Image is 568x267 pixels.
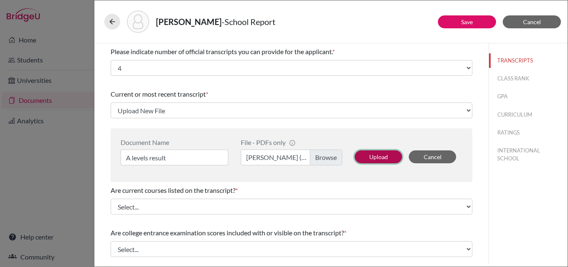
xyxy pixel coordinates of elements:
[111,229,344,237] span: Are college entrance examination scores included with or visible on the transcript?
[111,186,235,194] span: Are current courses listed on the transcript?
[241,138,342,146] div: File - PDFs only
[409,150,456,163] button: Cancel
[222,17,275,27] span: - School Report
[355,150,402,163] button: Upload
[289,140,296,146] span: info
[489,143,568,166] button: INTERNATIONAL SCHOOL
[489,125,568,140] button: RATINGS
[111,47,332,55] span: Please indicate number of official transcripts you can provide for the applicant.
[241,150,342,165] label: [PERSON_NAME] (2)-merged-compressed.pdf
[111,90,206,98] span: Current or most recent transcript
[489,107,568,122] button: CURRICULUM
[489,71,568,86] button: CLASS RANK
[489,53,568,68] button: TRANSCRIPTS
[489,89,568,104] button: GPA
[121,138,228,146] div: Document Name
[156,17,222,27] strong: [PERSON_NAME]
